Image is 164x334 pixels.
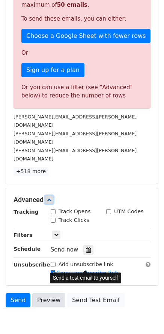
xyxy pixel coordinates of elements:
[32,293,65,307] a: Preview
[14,209,39,215] strong: Tracking
[21,15,143,23] p: To send these emails, you can either:
[14,262,50,268] strong: Unsubscribe
[57,1,87,8] strong: 50 emails
[59,208,91,216] label: Track Opens
[50,273,121,283] div: Send a test email to yourself
[51,246,78,253] span: Send now
[14,131,137,145] small: [PERSON_NAME][EMAIL_ADDRESS][PERSON_NAME][DOMAIN_NAME]
[59,261,113,268] label: Add unsubscribe link
[114,208,143,216] label: UTM Codes
[14,232,33,238] strong: Filters
[14,114,137,128] small: [PERSON_NAME][EMAIL_ADDRESS][PERSON_NAME][DOMAIN_NAME]
[67,293,124,307] a: Send Test Email
[21,63,84,77] a: Sign up for a plan
[14,196,150,204] h5: Advanced
[14,246,41,252] strong: Schedule
[126,298,164,334] iframe: Chat Widget
[21,29,150,43] a: Choose a Google Sheet with fewer rows
[21,49,143,57] p: Or
[59,216,89,224] label: Track Clicks
[14,167,48,176] a: +518 more
[14,148,137,162] small: [PERSON_NAME][EMAIL_ADDRESS][PERSON_NAME][DOMAIN_NAME]
[6,293,30,307] a: Send
[21,83,143,100] div: Or you can use a filter (see "Advanced" below) to reduce the number of rows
